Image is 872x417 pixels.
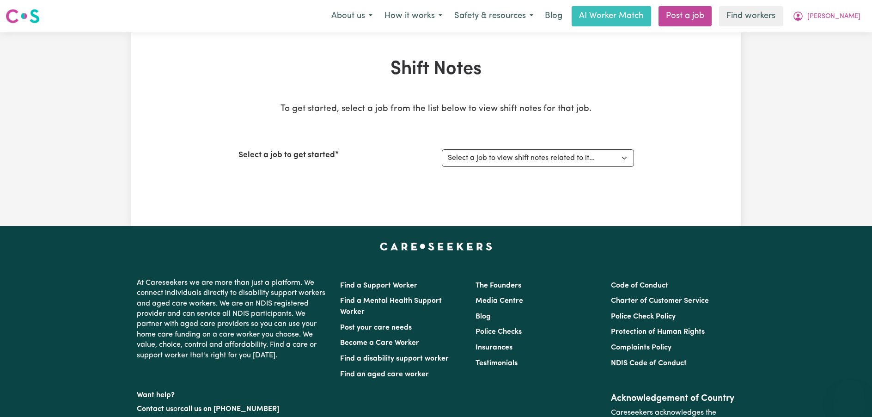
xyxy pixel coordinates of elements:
a: Find a Support Worker [340,282,417,289]
a: Post a job [659,6,712,26]
a: Protection of Human Rights [611,328,705,336]
a: Find an aged care worker [340,371,429,378]
a: The Founders [476,282,521,289]
a: Post your care needs [340,324,412,331]
a: AI Worker Match [572,6,651,26]
a: Insurances [476,344,512,351]
a: Blog [539,6,568,26]
a: Complaints Policy [611,344,671,351]
button: About us [325,6,378,26]
button: How it works [378,6,448,26]
a: Find a Mental Health Support Worker [340,297,442,316]
a: Police Check Policy [611,313,676,320]
a: Testimonials [476,360,518,367]
a: NDIS Code of Conduct [611,360,687,367]
a: Contact us [137,405,173,413]
button: Safety & resources [448,6,539,26]
a: Media Centre [476,297,523,305]
a: Become a Care Worker [340,339,419,347]
p: At Careseekers we are more than just a platform. We connect individuals directly to disability su... [137,274,329,364]
a: call us on [PHONE_NUMBER] [180,405,279,413]
a: Careseekers home page [380,243,492,250]
label: Select a job to get started [238,149,335,161]
a: Find a disability support worker [340,355,449,362]
h2: Acknowledgement of Country [611,393,735,404]
a: Charter of Customer Service [611,297,709,305]
p: To get started, select a job from the list below to view shift notes for that job. [238,103,634,116]
h1: Shift Notes [238,58,634,80]
a: Blog [476,313,491,320]
img: Careseekers logo [6,8,40,25]
a: Find workers [719,6,783,26]
button: My Account [787,6,866,26]
a: Careseekers logo [6,6,40,27]
a: Code of Conduct [611,282,668,289]
p: Want help? [137,386,329,400]
span: [PERSON_NAME] [807,12,860,22]
iframe: Button to launch messaging window [835,380,865,410]
a: Police Checks [476,328,522,336]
